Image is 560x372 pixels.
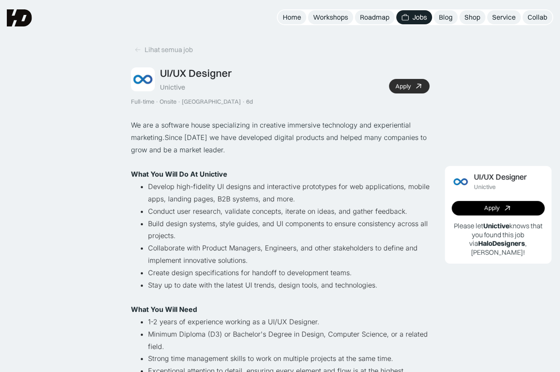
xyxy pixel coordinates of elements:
a: Home [278,10,306,24]
li: Stay up to date with the latest UI trends, design tools, and technologies. [148,279,429,304]
img: Job Image [131,67,155,91]
a: Apply [389,79,429,93]
a: Shop [459,10,485,24]
p: ‍ [131,156,429,169]
div: Apply [395,83,411,90]
p: Please let knows that you found this job via , [PERSON_NAME]! [452,221,545,257]
div: Unictive [160,83,185,92]
b: HaloDesigners [478,239,525,247]
div: Unictive [474,183,496,191]
img: Job Image [452,173,470,191]
div: UI/UX Designer [160,67,232,79]
li: Minimum Diploma (D3) or Bachelor's Degree in Design, Computer Science, or a related field. [148,328,429,353]
a: Workshops [308,10,353,24]
a: Roadmap [355,10,395,24]
div: Onsite [160,98,177,105]
div: Apply [484,204,499,212]
div: Home [283,13,301,22]
li: Develop high-fidelity UI designs and interactive prototypes for web applications, mobile apps, la... [148,180,429,205]
div: Service [492,13,516,22]
div: Jobs [412,13,427,22]
div: Collab [528,13,547,22]
b: Unictive [483,221,509,230]
li: Conduct user research, validate concepts, iterate on ideas, and gather feedback. [148,205,429,218]
li: 1-2 years of experience working as a UI/UX Designer. [148,316,429,328]
div: Shop [464,13,480,22]
div: Workshops [313,13,348,22]
li: Build design systems, style guides, and UI components to ensure consistency across all projects. [148,218,429,242]
a: Service [487,10,521,24]
p: We are a software house specializing in creative immersive technology and experiential marketing.... [131,119,429,156]
div: [GEOGRAPHIC_DATA] [182,98,241,105]
div: Lihat semua job [145,45,193,54]
div: Full-time [131,98,154,105]
div: Roadmap [360,13,389,22]
div: · [155,98,159,105]
div: UI/UX Designer [474,173,527,182]
div: 6d [246,98,253,105]
div: · [177,98,181,105]
a: Jobs [396,10,432,24]
div: · [242,98,245,105]
a: Collab [522,10,552,24]
li: Collaborate with Product Managers, Engineers, and other stakeholders to define and implement inno... [148,242,429,267]
strong: What You Will Need [131,305,197,314]
strong: What You Will Do At Unictive [131,170,227,178]
li: Create design specifications for handoff to development teams. [148,267,429,279]
li: Strong time management skills to work on multiple projects at the same time. [148,352,429,365]
div: Blog [439,13,453,22]
a: Lihat semua job [131,43,196,57]
a: Blog [434,10,458,24]
a: Apply [452,201,545,215]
